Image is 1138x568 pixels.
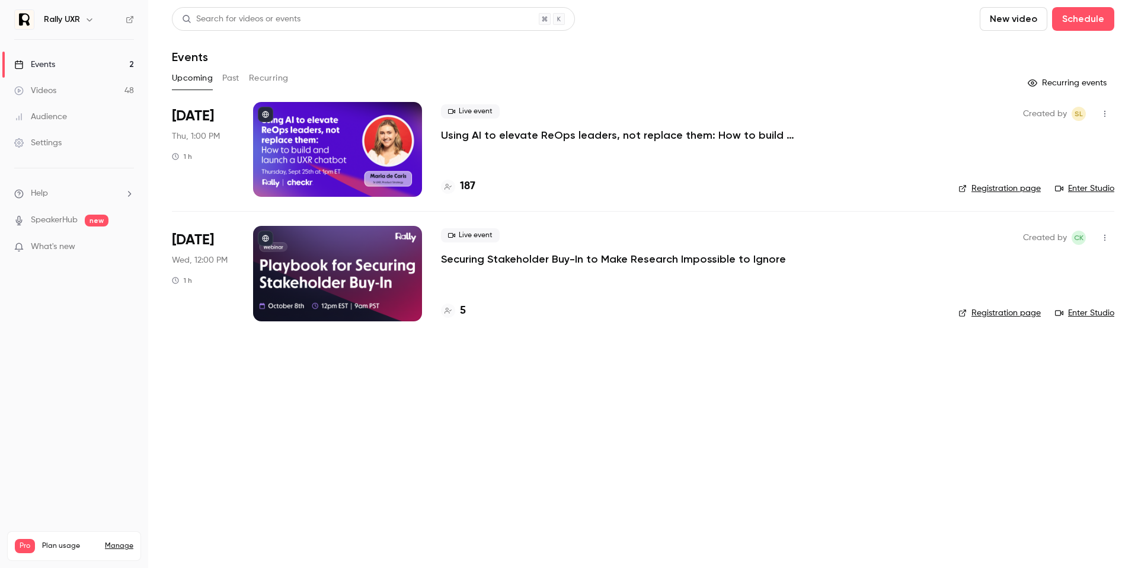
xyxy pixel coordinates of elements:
button: Schedule [1052,7,1114,31]
h6: Rally UXR [44,14,80,25]
span: CK [1074,231,1083,245]
span: What's new [31,241,75,253]
div: 1 h [172,152,192,161]
a: Registration page [958,183,1041,194]
span: Plan usage [42,541,98,551]
span: Wed, 12:00 PM [172,254,228,266]
h4: 187 [460,178,475,194]
span: Caroline Kearney [1072,231,1086,245]
button: New video [980,7,1047,31]
h1: Events [172,50,208,64]
div: Audience [14,111,67,123]
span: Live event [441,228,500,242]
span: [DATE] [172,107,214,126]
span: Pro [15,539,35,553]
div: Sep 25 Thu, 1:00 PM (America/Toronto) [172,102,234,197]
a: Using AI to elevate ReOps leaders, not replace them: How to build and launch a UXR chatbot [441,128,797,142]
a: 187 [441,178,475,194]
button: Past [222,69,239,88]
div: Videos [14,85,56,97]
iframe: Noticeable Trigger [120,242,134,253]
a: Manage [105,541,133,551]
button: Recurring events [1022,74,1114,92]
span: [DATE] [172,231,214,250]
span: Help [31,187,48,200]
button: Recurring [249,69,289,88]
a: SpeakerHub [31,214,78,226]
span: Thu, 1:00 PM [172,130,220,142]
div: 1 h [172,276,192,285]
button: Upcoming [172,69,213,88]
h4: 5 [460,303,466,319]
span: Sydney Lawson [1072,107,1086,121]
div: Settings [14,137,62,149]
a: Registration page [958,307,1041,319]
span: new [85,215,108,226]
span: SL [1075,107,1083,121]
div: Events [14,59,55,71]
a: Enter Studio [1055,307,1114,319]
li: help-dropdown-opener [14,187,134,200]
span: Live event [441,104,500,119]
a: Enter Studio [1055,183,1114,194]
div: Search for videos or events [182,13,301,25]
a: Securing Stakeholder Buy-In to Make Research Impossible to Ignore [441,252,786,266]
span: Created by [1023,107,1067,121]
div: Oct 8 Wed, 12:00 PM (America/New York) [172,226,234,321]
a: 5 [441,303,466,319]
img: Rally UXR [15,10,34,29]
span: Created by [1023,231,1067,245]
